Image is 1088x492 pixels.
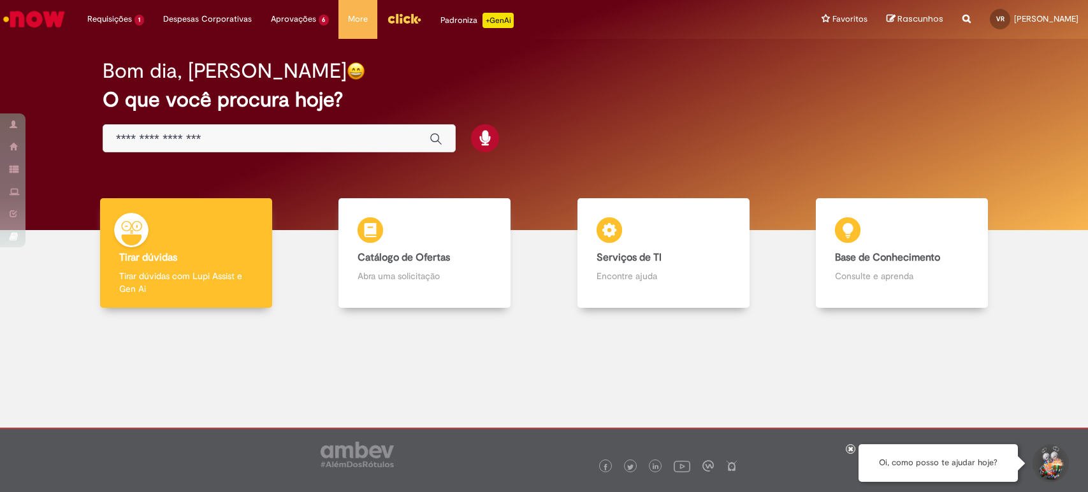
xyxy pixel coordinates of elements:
p: Abra uma solicitação [358,270,491,282]
img: logo_footer_workplace.png [702,460,714,472]
span: [PERSON_NAME] [1014,13,1078,24]
p: Consulte e aprenda [835,270,969,282]
span: Favoritos [832,13,867,25]
h2: Bom dia, [PERSON_NAME] [103,60,347,82]
a: Base de Conhecimento Consulte e aprenda [783,198,1021,308]
img: logo_footer_twitter.png [627,464,634,470]
span: 1 [134,15,144,25]
img: logo_footer_youtube.png [674,458,690,474]
span: Rascunhos [897,13,943,25]
img: click_logo_yellow_360x200.png [387,9,421,28]
p: +GenAi [482,13,514,28]
b: Base de Conhecimento [835,251,940,264]
span: Requisições [87,13,132,25]
span: Aprovações [271,13,316,25]
img: ServiceNow [1,6,67,32]
img: logo_footer_naosei.png [726,460,737,472]
div: Oi, como posso te ajudar hoje? [859,444,1018,482]
p: Encontre ajuda [597,270,730,282]
span: More [348,13,368,25]
span: VR [996,15,1005,23]
img: logo_footer_facebook.png [602,464,609,470]
a: Rascunhos [887,13,943,25]
b: Serviços de TI [597,251,662,264]
img: logo_footer_ambev_rotulo_gray.png [321,442,394,467]
b: Tirar dúvidas [119,251,177,264]
span: 6 [319,15,330,25]
h2: O que você procura hoje? [103,89,985,111]
div: Padroniza [440,13,514,28]
p: Tirar dúvidas com Lupi Assist e Gen Ai [119,270,253,295]
button: Iniciar Conversa de Suporte [1031,444,1069,482]
img: happy-face.png [347,62,365,80]
img: logo_footer_linkedin.png [653,463,659,471]
b: Catálogo de Ofertas [358,251,450,264]
a: Tirar dúvidas Tirar dúvidas com Lupi Assist e Gen Ai [67,198,305,308]
a: Serviços de TI Encontre ajuda [544,198,783,308]
span: Despesas Corporativas [163,13,252,25]
a: Catálogo de Ofertas Abra uma solicitação [305,198,544,308]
